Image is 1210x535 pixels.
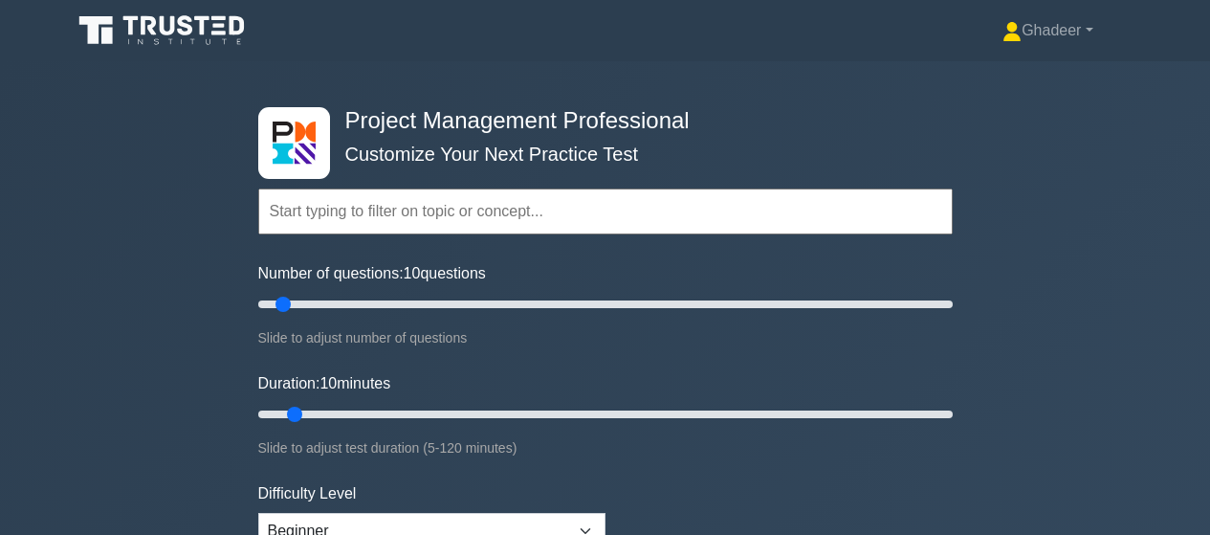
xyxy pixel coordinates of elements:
input: Start typing to filter on topic or concept... [258,189,953,234]
a: Ghadeer [957,11,1138,50]
label: Duration: minutes [258,372,391,395]
div: Slide to adjust test duration (5-120 minutes) [258,436,953,459]
label: Difficulty Level [258,482,357,505]
span: 10 [319,375,337,391]
span: 10 [404,265,421,281]
h4: Project Management Professional [338,107,859,135]
label: Number of questions: questions [258,262,486,285]
div: Slide to adjust number of questions [258,326,953,349]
